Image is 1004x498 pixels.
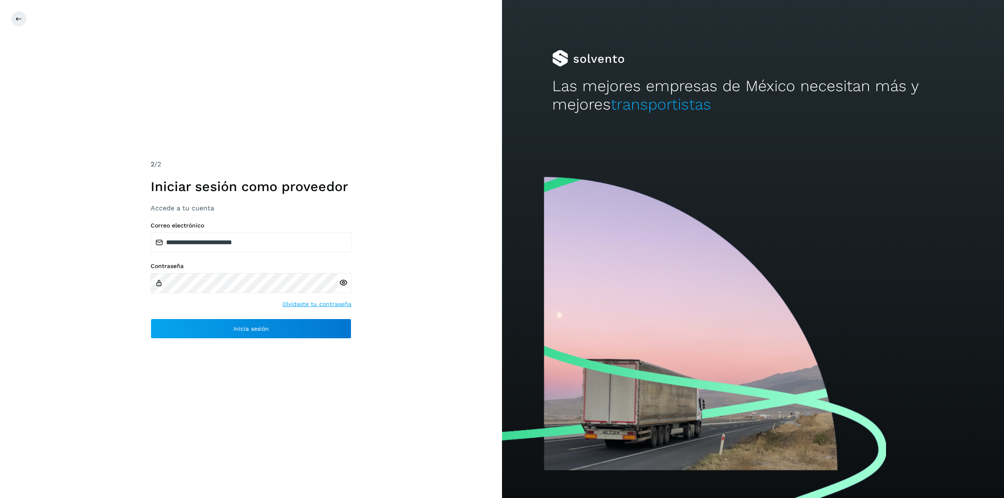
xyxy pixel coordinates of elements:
h1: Iniciar sesión como proveedor [151,179,351,194]
span: transportistas [611,95,711,113]
label: Contraseña [151,263,351,270]
span: 2 [151,160,154,168]
span: Inicia sesión [233,326,269,332]
button: Inicia sesión [151,319,351,339]
h3: Accede a tu cuenta [151,204,351,212]
label: Correo electrónico [151,222,351,229]
h2: Las mejores empresas de México necesitan más y mejores [552,77,954,114]
div: /2 [151,159,351,169]
a: Olvidaste tu contraseña [282,300,351,309]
